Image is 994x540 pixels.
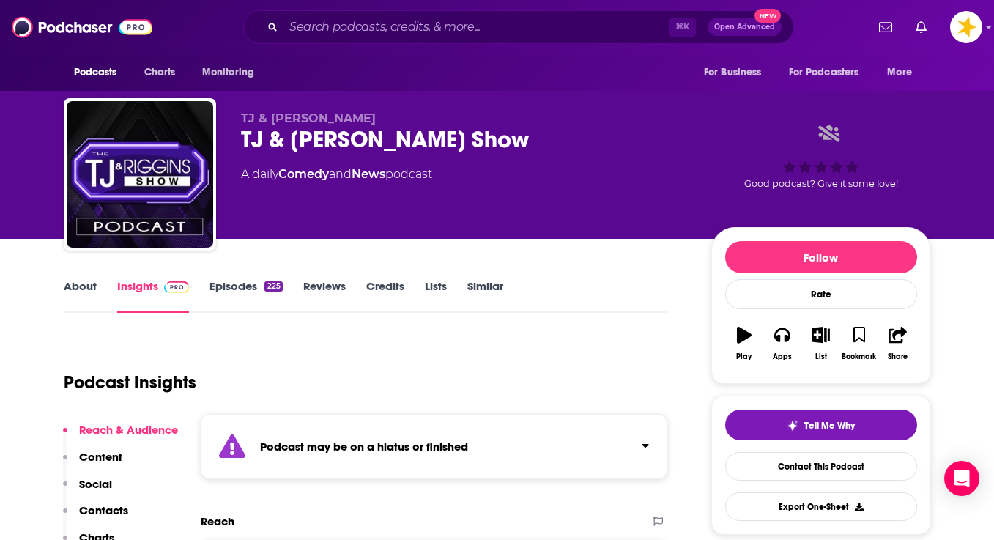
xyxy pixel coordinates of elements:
[878,317,916,370] button: Share
[164,281,190,293] img: Podchaser Pro
[725,241,917,273] button: Follow
[12,13,152,41] img: Podchaser - Follow, Share and Rate Podcasts
[79,477,112,491] p: Social
[63,450,122,477] button: Content
[804,420,855,432] span: Tell Me Why
[725,492,917,521] button: Export One-Sheet
[754,9,781,23] span: New
[779,59,880,86] button: open menu
[79,503,128,517] p: Contacts
[67,101,213,248] img: TJ & Riggins Show
[950,11,982,43] img: User Profile
[352,167,385,181] a: News
[873,15,898,40] a: Show notifications dropdown
[278,167,329,181] a: Comedy
[950,11,982,43] span: Logged in as Spreaker_Prime
[79,450,122,464] p: Content
[64,279,97,313] a: About
[944,461,979,496] div: Open Intercom Messenger
[887,62,912,83] span: More
[789,62,859,83] span: For Podcasters
[64,59,136,86] button: open menu
[801,317,839,370] button: List
[725,317,763,370] button: Play
[63,423,178,450] button: Reach & Audience
[714,23,775,31] span: Open Advanced
[144,62,176,83] span: Charts
[264,281,282,292] div: 225
[763,317,801,370] button: Apps
[303,279,346,313] a: Reviews
[366,279,404,313] a: Credits
[708,18,782,36] button: Open AdvancedNew
[842,352,876,361] div: Bookmark
[744,178,898,189] span: Good podcast? Give it some love!
[467,279,503,313] a: Similar
[74,62,117,83] span: Podcasts
[63,503,128,530] button: Contacts
[725,279,917,309] div: Rate
[64,371,196,393] h1: Podcast Insights
[241,166,432,183] div: A daily podcast
[950,11,982,43] button: Show profile menu
[877,59,930,86] button: open menu
[329,167,352,181] span: and
[135,59,185,86] a: Charts
[704,62,762,83] span: For Business
[202,62,254,83] span: Monitoring
[669,18,696,37] span: ⌘ K
[243,10,794,44] div: Search podcasts, credits, & more...
[694,59,780,86] button: open menu
[79,423,178,437] p: Reach & Audience
[910,15,932,40] a: Show notifications dropdown
[888,352,908,361] div: Share
[787,420,798,432] img: tell me why sparkle
[260,440,468,454] strong: Podcast may be on a hiatus or finished
[117,279,190,313] a: InsightsPodchaser Pro
[725,452,917,481] a: Contact This Podcast
[283,15,669,39] input: Search podcasts, credits, & more...
[773,352,792,361] div: Apps
[840,317,878,370] button: Bookmark
[425,279,447,313] a: Lists
[192,59,273,86] button: open menu
[201,414,668,479] section: Click to expand status details
[241,111,376,125] span: TJ & [PERSON_NAME]
[63,477,112,504] button: Social
[201,514,234,528] h2: Reach
[815,352,827,361] div: List
[711,111,931,202] div: Good podcast? Give it some love!
[209,279,282,313] a: Episodes225
[725,410,917,440] button: tell me why sparkleTell Me Why
[736,352,752,361] div: Play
